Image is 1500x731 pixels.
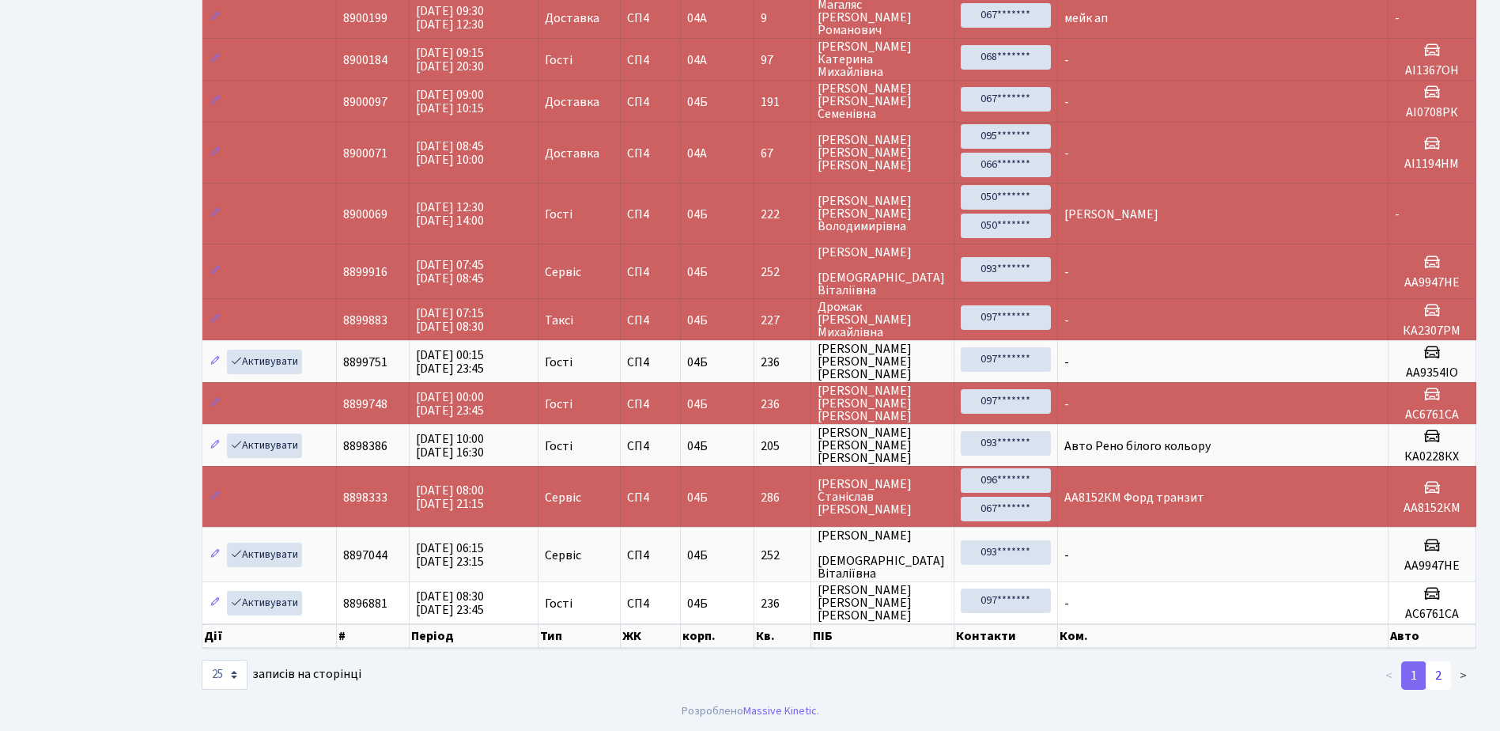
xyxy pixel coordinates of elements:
[1064,9,1108,27] span: мейк ап
[343,51,387,69] span: 8900184
[1064,263,1069,281] span: -
[1395,63,1469,78] h5: АІ1367ОН
[1064,93,1069,111] span: -
[343,93,387,111] span: 8900097
[343,547,387,564] span: 8897044
[545,208,572,221] span: Гості
[818,529,947,580] span: [PERSON_NAME] [DEMOGRAPHIC_DATA] Віталіївна
[818,584,947,622] span: [PERSON_NAME] [PERSON_NAME] [PERSON_NAME]
[416,86,484,117] span: [DATE] 09:00 [DATE] 10:15
[687,9,707,27] span: 04А
[538,624,622,648] th: Тип
[1395,449,1469,464] h5: КА0228КХ
[818,426,947,464] span: [PERSON_NAME] [PERSON_NAME] [PERSON_NAME]
[416,44,484,75] span: [DATE] 09:15 [DATE] 20:30
[1064,354,1069,371] span: -
[1395,9,1400,27] span: -
[1064,206,1158,223] span: [PERSON_NAME]
[627,96,674,108] span: СП4
[416,256,484,287] span: [DATE] 07:45 [DATE] 08:45
[687,93,708,111] span: 04Б
[761,54,804,66] span: 97
[1401,661,1426,690] a: 1
[416,430,484,461] span: [DATE] 10:00 [DATE] 16:30
[761,549,804,562] span: 252
[1395,157,1469,172] h5: AI1194HM
[545,54,572,66] span: Гості
[1064,396,1069,413] span: -
[545,398,572,411] span: Гості
[818,40,947,78] span: [PERSON_NAME] Катерина Михайлівна
[227,543,302,567] a: Активувати
[545,266,581,278] span: Сервіс
[343,312,387,329] span: 8899883
[687,547,708,564] span: 04Б
[761,147,804,160] span: 67
[761,356,804,369] span: 236
[1064,595,1069,612] span: -
[416,388,484,419] span: [DATE] 00:00 [DATE] 23:45
[1450,661,1476,690] a: >
[343,263,387,281] span: 8899916
[545,549,581,562] span: Сервіс
[627,398,674,411] span: СП4
[1064,547,1069,564] span: -
[687,51,707,69] span: 04А
[343,437,387,455] span: 8898386
[743,703,817,719] a: Massive Kinetic
[761,440,804,453] span: 205
[761,266,804,278] span: 252
[416,305,484,335] span: [DATE] 07:15 [DATE] 08:30
[416,2,484,33] span: [DATE] 09:30 [DATE] 12:30
[343,396,387,413] span: 8899748
[227,350,302,374] a: Активувати
[1058,624,1389,648] th: Ком.
[627,356,674,369] span: СП4
[761,314,804,327] span: 227
[227,434,302,458] a: Активувати
[416,482,484,513] span: [DATE] 08:00 [DATE] 21:15
[1064,145,1069,162] span: -
[1395,206,1400,223] span: -
[1389,624,1476,648] th: Авто
[545,440,572,453] span: Гості
[1064,489,1204,506] span: АА8152КМ Форд транзит
[761,398,804,411] span: 236
[1064,312,1069,329] span: -
[754,624,811,648] th: Кв.
[343,9,387,27] span: 8900199
[343,595,387,612] span: 8896881
[1395,607,1469,622] h5: АС6761СА
[627,208,674,221] span: СП4
[416,199,484,229] span: [DATE] 12:30 [DATE] 14:00
[818,384,947,422] span: [PERSON_NAME] [PERSON_NAME] [PERSON_NAME]
[687,263,708,281] span: 04Б
[761,491,804,504] span: 286
[416,347,484,377] span: [DATE] 00:15 [DATE] 23:45
[1395,324,1469,339] h5: КА2307РМ
[761,208,804,221] span: 222
[627,266,674,278] span: СП4
[343,354,387,371] span: 8899751
[1064,51,1069,69] span: -
[818,134,947,172] span: [PERSON_NAME] [PERSON_NAME] [PERSON_NAME]
[545,314,573,327] span: Таксі
[1064,437,1211,455] span: Авто Рено білого кольору
[343,489,387,506] span: 8898333
[621,624,681,648] th: ЖК
[627,147,674,160] span: СП4
[627,549,674,562] span: СП4
[1395,559,1469,574] h5: АА9947НЕ
[545,12,599,25] span: Доставка
[337,624,410,648] th: #
[811,624,954,648] th: ПІБ
[410,624,538,648] th: Період
[687,437,708,455] span: 04Б
[818,478,947,516] span: [PERSON_NAME] Станіслав [PERSON_NAME]
[627,12,674,25] span: СП4
[687,595,708,612] span: 04Б
[343,145,387,162] span: 8900071
[343,206,387,223] span: 8900069
[627,491,674,504] span: СП4
[1426,661,1451,690] a: 2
